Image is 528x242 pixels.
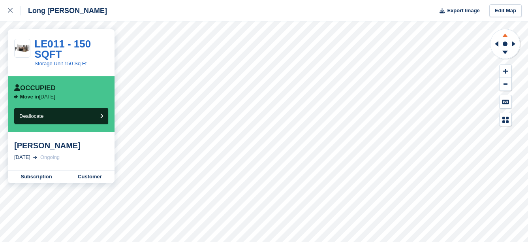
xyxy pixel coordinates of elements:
[34,60,86,66] a: Storage Unit 150 Sq Ft
[65,170,115,183] a: Customer
[489,4,522,17] a: Edit Map
[15,42,30,54] img: 150-sqft-unit.jpg
[500,78,511,91] button: Zoom Out
[14,95,18,99] img: arrow-right-icn-b7405d978ebc5dd23a37342a16e90eae327d2fa7eb118925c1a0851fb5534208.svg
[14,141,108,150] div: [PERSON_NAME]
[33,156,37,159] img: arrow-right-light-icn-cde0832a797a2874e46488d9cf13f60e5c3a73dbe684e267c42b8395dfbc2abf.svg
[14,108,108,124] button: Deallocate
[447,7,479,15] span: Export Image
[14,153,30,161] div: [DATE]
[40,153,60,161] div: Ongoing
[20,94,55,100] p: [DATE]
[500,95,511,108] button: Keyboard Shortcuts
[20,94,39,100] span: Move in
[500,65,511,78] button: Zoom In
[19,113,43,119] span: Deallocate
[500,113,511,126] button: Map Legend
[14,84,56,92] div: Occupied
[34,38,91,60] a: LE011 - 150 SQFT
[8,170,65,183] a: Subscription
[435,4,480,17] button: Export Image
[21,6,107,15] div: Long [PERSON_NAME]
